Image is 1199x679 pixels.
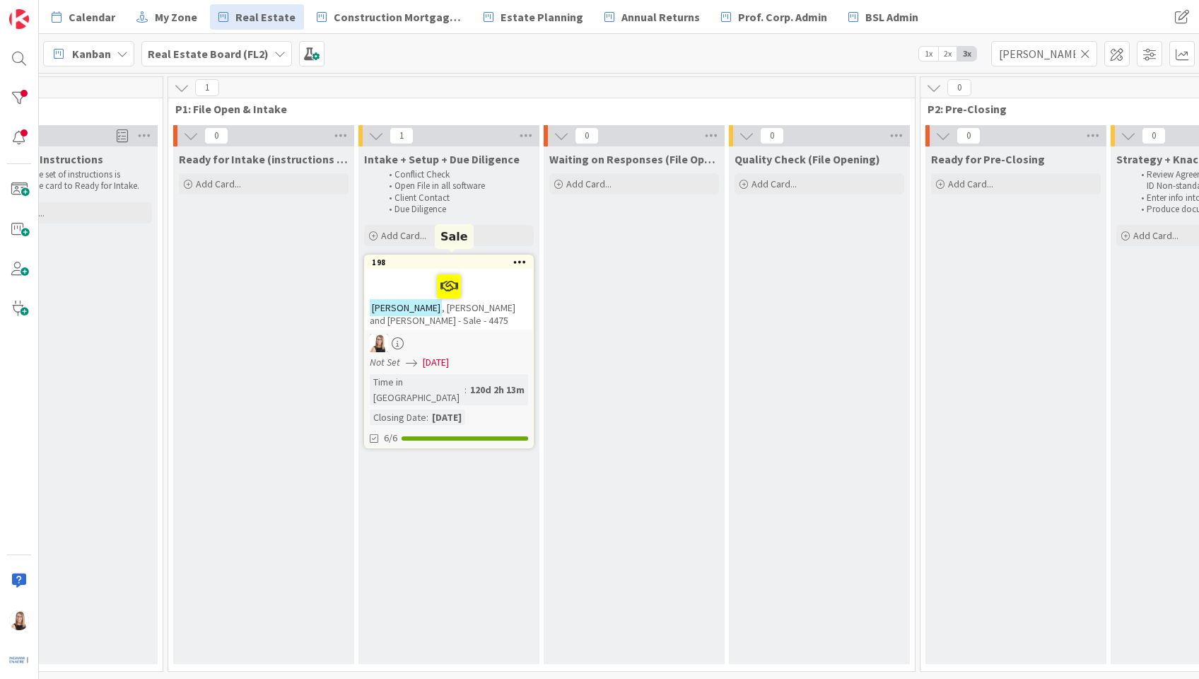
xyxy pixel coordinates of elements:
[919,47,938,61] span: 1x
[364,152,520,166] span: Intake + Setup + Due Diligence
[423,355,449,370] span: [DATE]
[334,8,462,25] span: Construction Mortgages - Draws
[947,79,971,96] span: 0
[148,47,269,61] b: Real Estate Board (FL2)
[370,356,400,368] i: Not Set
[370,410,426,425] div: Closing Date
[384,431,397,446] span: 6/6
[370,374,464,405] div: Time in [GEOGRAPHIC_DATA]
[991,41,1097,66] input: Quick Filter...
[72,45,111,62] span: Kanban
[195,79,219,96] span: 1
[210,4,304,30] a: Real Estate
[381,229,426,242] span: Add Card...
[364,255,534,448] a: 198[PERSON_NAME], [PERSON_NAME] and [PERSON_NAME] - Sale - 4475DBNot Set[DATE]Time in [GEOGRAPHIC...
[501,8,583,25] span: Estate Planning
[381,180,532,192] li: Open File in all software
[370,301,515,327] span: , [PERSON_NAME] and [PERSON_NAME] - Sale - 4475
[43,4,124,30] a: Calendar
[204,127,228,144] span: 0
[175,102,897,116] span: P1: File Open & Intake
[467,382,528,397] div: 120d 2h 13m
[549,152,719,166] span: Waiting on Responses (File Opening)
[235,8,296,25] span: Real Estate
[381,192,532,204] li: Client Contact
[365,256,532,269] div: 198
[957,47,976,61] span: 3x
[381,169,532,180] li: Conflict Check
[575,127,599,144] span: 0
[9,650,29,670] img: avatar
[938,47,957,61] span: 2x
[751,178,797,190] span: Add Card...
[957,127,981,144] span: 0
[381,204,532,215] li: Due Diligence
[713,4,836,30] a: Prof. Corp. Admin
[370,299,442,315] mark: [PERSON_NAME]
[426,410,428,425] span: :
[128,4,206,30] a: My Zone
[840,4,927,30] a: BSL Admin
[464,382,467,397] span: :
[738,8,827,25] span: Prof. Corp. Admin
[475,4,592,30] a: Estate Planning
[179,152,349,166] span: Ready for Intake (instructions received)
[428,410,465,425] div: [DATE]
[390,127,414,144] span: 1
[372,257,532,267] div: 198
[596,4,708,30] a: Annual Returns
[735,152,880,166] span: Quality Check (File Opening)
[931,152,1045,166] span: Ready for Pre-Closing
[1142,127,1166,144] span: 0
[948,178,993,190] span: Add Card...
[69,8,115,25] span: Calendar
[865,8,918,25] span: BSL Admin
[9,610,29,630] img: DB
[155,8,197,25] span: My Zone
[9,9,29,29] img: Visit kanbanzone.com
[1133,229,1178,242] span: Add Card...
[308,4,471,30] a: Construction Mortgages - Draws
[440,230,468,243] h5: Sale
[365,256,532,330] div: 198[PERSON_NAME], [PERSON_NAME] and [PERSON_NAME] - Sale - 4475
[760,127,784,144] span: 0
[365,334,532,352] div: DB
[621,8,700,25] span: Annual Returns
[196,178,241,190] span: Add Card...
[566,178,612,190] span: Add Card...
[370,334,388,352] img: DB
